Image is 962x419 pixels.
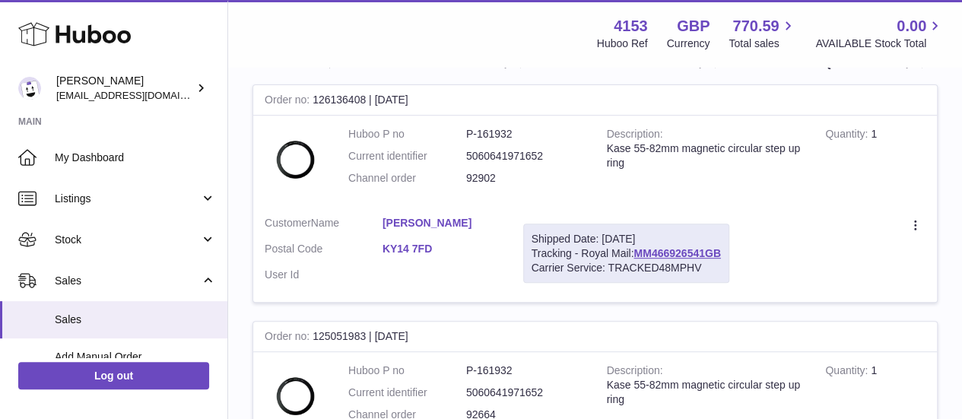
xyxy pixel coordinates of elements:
div: 126136408 | [DATE] [253,85,937,116]
div: Carrier Service: TRACKED48MPHV [532,261,721,275]
div: Huboo Ref [597,37,648,51]
strong: Description [607,364,663,380]
div: [PERSON_NAME] [56,74,193,103]
td: 1 [814,116,937,205]
div: Tracking - Royal Mail: [523,224,729,284]
span: 0.00 [897,16,926,37]
strong: 4153 [614,16,648,37]
div: Kase 55-82mm magnetic circular step up ring [607,141,803,170]
a: 770.59 Total sales [729,16,796,51]
div: Kase 55-82mm magnetic circular step up ring [607,378,803,407]
strong: Description [607,128,663,144]
div: Shipped Date: [DATE] [532,232,721,246]
dt: Postal Code [265,242,383,260]
a: KY14 7FD [383,242,500,256]
dd: P-161932 [466,363,584,378]
strong: Order no [265,330,313,346]
dd: 92902 [466,171,584,186]
strong: GBP [677,16,710,37]
dd: 5060641971652 [466,149,584,163]
dt: Huboo P no [348,127,466,141]
span: My Dashboard [55,151,216,165]
div: 125051983 | [DATE] [253,322,937,352]
dd: 5060641971652 [466,386,584,400]
span: 770.59 [732,16,779,37]
span: Stock [55,233,200,247]
dt: Current identifier [348,386,466,400]
a: MM466926541GB [633,247,720,259]
span: [EMAIL_ADDRESS][DOMAIN_NAME] [56,89,224,101]
strong: Order no [265,94,313,110]
dt: Channel order [348,171,466,186]
dd: P-161932 [466,127,584,141]
a: [PERSON_NAME] [383,216,500,230]
strong: Quantity [825,128,871,144]
dt: User Id [265,268,383,282]
a: Log out [18,362,209,389]
span: Add Manual Order [55,350,216,364]
span: Sales [55,313,216,327]
a: 0.00 AVAILABLE Stock Total [815,16,944,51]
div: Currency [667,37,710,51]
img: internalAdmin-4153@internal.huboo.com [18,77,41,100]
dt: Current identifier [348,149,466,163]
span: Listings [55,192,200,206]
span: Total sales [729,37,796,51]
img: 18.-55-82.jpg [265,127,325,188]
dt: Name [265,216,383,234]
span: Sales [55,274,200,288]
dt: Huboo P no [348,363,466,378]
span: Customer [265,217,311,229]
span: AVAILABLE Stock Total [815,37,944,51]
strong: Quantity [825,364,871,380]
